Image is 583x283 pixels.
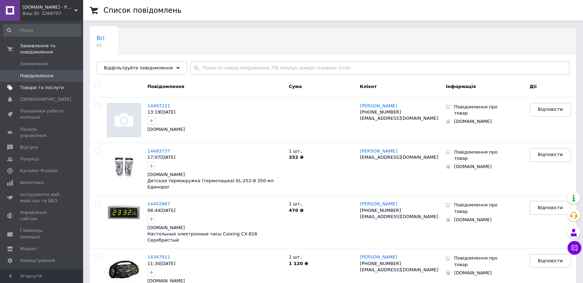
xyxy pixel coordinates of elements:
a: Відповісти [530,148,571,162]
span: Покупці [20,156,39,162]
span: 63 [97,43,105,48]
div: [DOMAIN_NAME] [451,117,502,126]
span: Каталог ProSale [20,168,57,174]
span: Замовлення та повідомлення [20,43,83,55]
div: Клієнт [355,78,444,97]
span: [EMAIL_ADDRESS][DOMAIN_NAME] [360,155,438,160]
a: [PERSON_NAME] [360,148,397,154]
span: Відфільтруйте повідомлення [104,65,173,70]
span: [PHONE_NUMBER] [360,261,401,266]
b: 1 120 ₴ [289,261,308,266]
span: [PERSON_NAME] [360,148,397,154]
a: Відповісти [530,254,571,268]
a: Детская термокружка (термочашка) EL-252-8 350 мл Единорог [147,178,274,190]
span: Показники роботи компанії [20,108,64,120]
p: 1 шт. , [289,148,353,154]
div: Повідомлення про товар [451,103,502,117]
span: Відповісти [538,205,563,211]
div: Ваш ID: 3268707 [22,10,83,17]
span: Управління сайтом [20,209,64,222]
b: 332 ₴ [289,155,304,160]
a: Відповісти [530,201,571,215]
span: Всі [97,35,105,41]
span: Аналітика [20,179,44,186]
a: 14493737 [147,148,170,154]
div: 13:19[DATE] [147,109,284,115]
span: Відгуки [20,144,38,150]
button: Чат з покупцем [567,241,581,255]
div: 11:30[DATE] [147,261,284,267]
span: [EMAIL_ADDRESS][DOMAIN_NAME] [360,267,438,272]
a: [PERSON_NAME] [360,103,397,109]
div: [DOMAIN_NAME] [451,269,502,277]
img: Повідомлення 14402867 [107,201,141,224]
span: Замовлення [20,61,49,67]
a: [PERSON_NAME] [360,201,397,207]
span: [PERSON_NAME] [360,103,397,108]
b: 470 ₴ [289,208,304,213]
div: [DOMAIN_NAME] [451,216,502,224]
div: [DOMAIN_NAME] [147,126,284,133]
a: 14497221 [147,103,170,108]
span: Відповісти [538,106,563,113]
input: Пошук по номеру повідомлення, ПІБ покупця, номеру телефона, Email [190,61,570,75]
input: Пошук [3,24,81,37]
span: [PERSON_NAME] [360,254,397,260]
span: [EMAIL_ADDRESS][DOMAIN_NAME] [360,116,438,121]
div: [DOMAIN_NAME] [147,172,284,178]
p: 1 шт. , [289,201,353,207]
span: Інструменти веб-майстра та SEO [20,192,64,204]
span: Панель управління [20,126,64,139]
span: VashTrend.com.ua - Рознично-оптовый интернет магазин! [22,4,74,10]
p: 1 шт. , [289,254,353,260]
div: Інформація [444,78,528,97]
div: Повідомлення про товар [451,148,502,163]
div: [DOMAIN_NAME] [451,163,502,171]
span: Товари та послуги [20,85,64,91]
h1: Список повідомлень [103,6,181,14]
div: 08:44[DATE] [147,207,284,214]
div: Cума [287,78,355,97]
span: Детская термокружка (термочашка) EL-252-8 350 мл Единорог [147,178,274,189]
span: Налаштування [20,257,55,264]
a: Настольные электронные часы Caixing CX-818 Серебристый [147,231,257,243]
span: [PHONE_NUMBER] [360,109,401,115]
span: Відповісти [538,152,563,158]
div: [DOMAIN_NAME] [147,225,284,231]
img: Повідомлення 14497221 [107,103,141,137]
div: Повідомлення про товар [451,254,502,269]
span: [DEMOGRAPHIC_DATA] [20,96,71,103]
a: Відповісти [530,103,571,117]
span: Маркет [20,246,38,252]
img: Повідомлення 14493737 [113,148,134,182]
span: [EMAIL_ADDRESS][DOMAIN_NAME] [360,214,438,219]
a: [PERSON_NAME] [360,254,397,260]
a: 14402867 [147,201,170,206]
span: Відповісти [538,258,563,264]
span: [PHONE_NUMBER] [360,208,401,213]
div: Повідомлення про товар [451,201,502,215]
div: 17:07[DATE] [147,154,284,160]
span: Повідомлення [20,73,53,79]
a: 14347911 [147,254,170,260]
div: Дії [528,78,576,97]
span: Гаманець компанії [20,227,64,240]
div: Повідомлення [144,78,287,97]
span: Настольные электронные часы Caixing CX-818 Серебристый [147,231,257,243]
